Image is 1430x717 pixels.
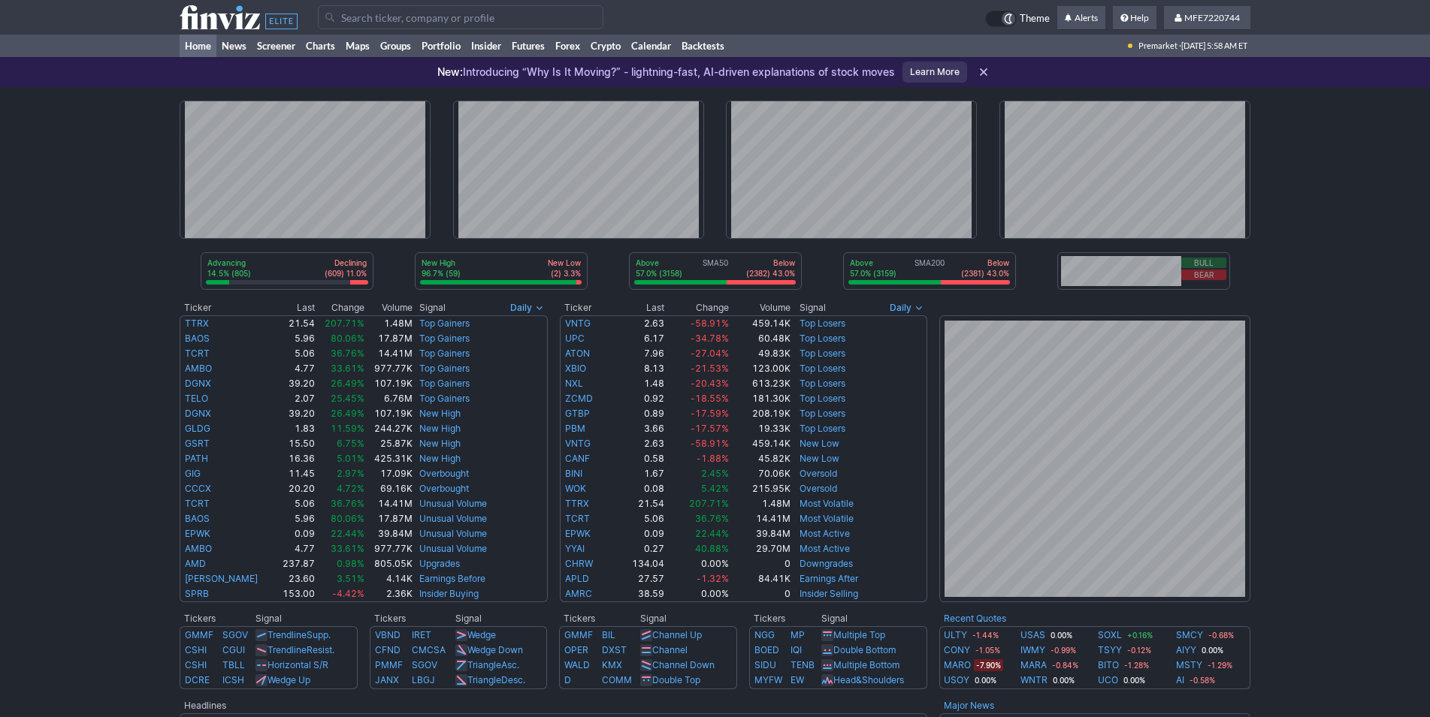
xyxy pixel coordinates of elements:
[268,674,310,685] a: Wedge Up
[833,674,904,685] a: Head&Shoulders
[548,268,581,279] p: (2) 3.3%
[301,35,340,57] a: Charts
[510,300,532,315] span: Daily
[268,659,328,670] a: Horizontal S/R
[365,346,413,361] td: 14.41M
[185,644,207,655] a: CSHI
[185,588,209,599] a: SPRB
[1184,12,1240,23] span: MFE7220744
[419,588,479,599] a: Insider Buying
[730,481,792,496] td: 215.95K
[833,659,899,670] a: Multiple Bottom
[612,331,665,346] td: 6.17
[365,391,413,406] td: 6.76M
[565,453,590,464] a: CANF
[185,674,210,685] a: DCRE
[565,573,589,584] a: APLD
[730,406,792,421] td: 208.19K
[275,346,316,361] td: 5.06
[800,513,854,524] a: Most Volatile
[944,628,967,643] a: ULTY
[185,423,210,434] a: GLDG
[652,644,688,655] a: Channel
[412,629,431,640] a: IRET
[331,393,364,404] span: 25.45%
[331,408,364,419] span: 26.49%
[701,468,729,479] span: 2.45%
[365,526,413,541] td: 39.84M
[944,658,971,673] a: MARO
[565,423,585,434] a: PBM
[419,573,485,584] a: Earnings Before
[612,315,665,331] td: 2.63
[691,393,729,404] span: -18.55%
[337,468,364,479] span: 2.97%
[185,558,206,569] a: AMD
[365,315,413,331] td: 1.48M
[185,573,258,584] a: [PERSON_NAME]
[565,513,590,524] a: TCRT
[689,498,729,509] span: 207.71%
[268,644,334,655] a: TrendlineResist.
[652,659,715,670] a: Channel Down
[730,421,792,436] td: 19.33K
[565,543,585,554] a: YYAI
[437,65,463,78] span: New:
[275,526,316,541] td: 0.09
[467,629,496,640] a: Wedge
[419,453,461,464] a: New High
[331,378,364,389] span: 26.49%
[754,629,775,640] a: NGG
[746,258,795,268] p: Below
[365,300,413,315] th: Volume
[612,376,665,391] td: 1.48
[585,35,626,57] a: Crypto
[560,300,612,315] th: Ticker
[185,408,211,419] a: DGNX
[1176,658,1202,673] a: MSTY
[501,674,525,685] span: Desc.
[886,300,927,315] button: Signals interval
[268,629,307,640] span: Trendline
[665,300,730,315] th: Change
[185,543,212,554] a: AMBO
[180,35,216,57] a: Home
[565,393,593,404] a: ZCMD
[252,35,301,57] a: Screener
[375,659,403,670] a: PMMF
[419,468,469,479] a: Overbought
[375,629,401,640] a: VBND
[612,511,665,526] td: 5.06
[565,363,586,374] a: XBIO
[275,541,316,556] td: 4.77
[185,333,210,344] a: BAOS
[612,541,665,556] td: 0.27
[1181,270,1226,280] button: Bear
[754,644,779,655] a: BOED
[800,438,839,449] a: New Low
[419,318,470,329] a: Top Gainers
[331,528,364,539] span: 22.44%
[467,659,519,670] a: TriangleAsc.
[565,498,589,509] a: TTRX
[612,346,665,361] td: 7.96
[961,268,1009,279] p: (2381) 43.0%
[565,378,583,389] a: NXL
[275,511,316,526] td: 5.96
[944,643,970,658] a: CONY
[550,35,585,57] a: Forex
[848,258,1011,280] div: SMA200
[331,363,364,374] span: 33.61%
[691,348,729,359] span: -27.04%
[275,466,316,481] td: 11.45
[565,438,591,449] a: VNTG
[800,543,850,554] a: Most Active
[222,674,244,685] a: ICSH
[800,558,853,569] a: Downgrades
[800,528,850,539] a: Most Active
[337,453,364,464] span: 5.01%
[612,526,665,541] td: 0.09
[506,35,550,57] a: Futures
[791,629,805,640] a: MP
[331,348,364,359] span: 36.76%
